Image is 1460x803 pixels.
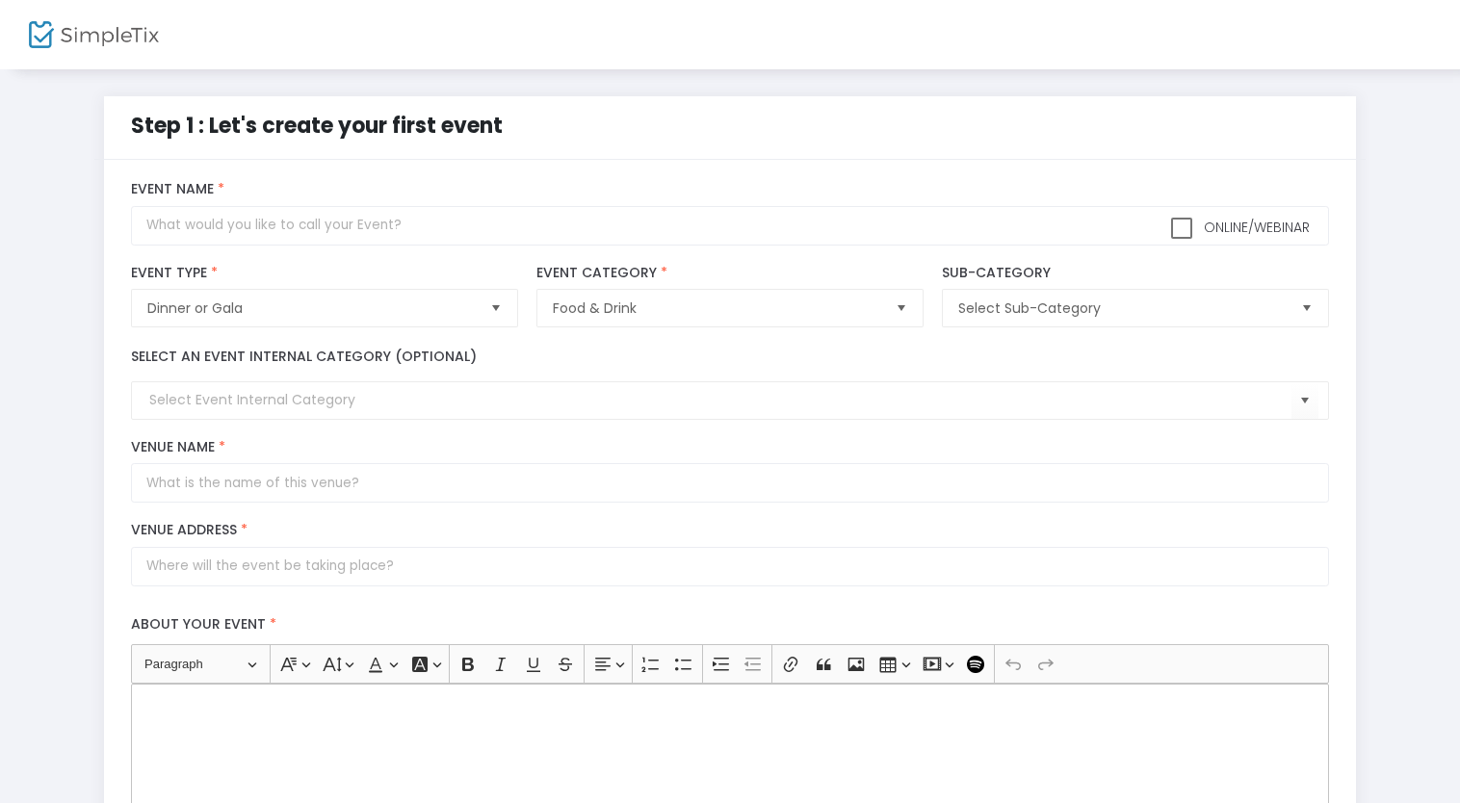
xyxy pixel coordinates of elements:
[553,298,879,318] span: Food & Drink
[942,265,1328,282] label: Sub-Category
[131,265,517,282] label: Event Type
[131,439,1328,456] label: Venue Name
[131,644,1328,683] div: Editor toolbar
[958,298,1285,318] span: Select Sub-Category
[144,653,245,676] span: Paragraph
[131,206,1328,246] input: What would you like to call your Event?
[131,522,1328,539] label: Venue Address
[122,606,1339,645] label: About your event
[149,390,1291,410] input: Select Event Internal Category
[131,111,503,141] span: Step 1 : Let's create your first event
[888,290,915,326] button: Select
[482,290,509,326] button: Select
[1291,381,1318,421] button: Select
[1293,290,1320,326] button: Select
[536,265,923,282] label: Event Category
[131,181,1328,198] label: Event Name
[131,463,1328,503] input: What is the name of this venue?
[1200,218,1310,237] span: Online/Webinar
[136,649,266,679] button: Paragraph
[131,547,1328,586] input: Where will the event be taking place?
[147,298,474,318] span: Dinner or Gala
[131,347,477,367] label: Select an event internal category (optional)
